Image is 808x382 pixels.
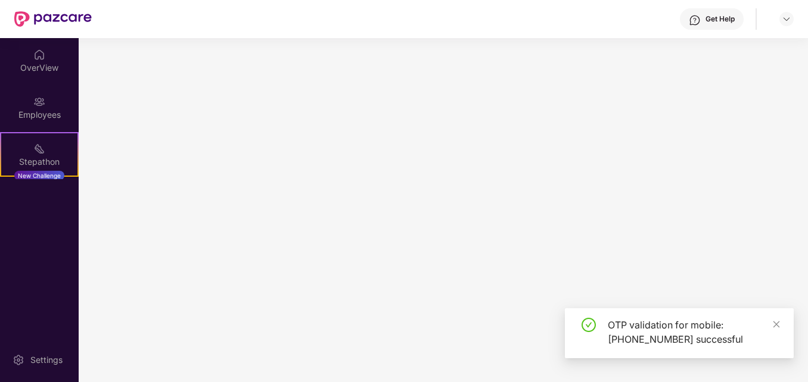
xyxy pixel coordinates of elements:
[706,14,735,24] div: Get Help
[689,14,701,26] img: svg+xml;base64,PHN2ZyBpZD0iSGVscC0zMngzMiIgeG1sbnM9Imh0dHA6Ly93d3cudzMub3JnLzIwMDAvc3ZnIiB3aWR0aD...
[608,318,779,346] div: OTP validation for mobile: [PHONE_NUMBER] successful
[33,143,45,155] img: svg+xml;base64,PHN2ZyB4bWxucz0iaHR0cDovL3d3dy53My5vcmcvMjAwMC9zdmciIHdpZHRoPSIyMSIgaGVpZ2h0PSIyMC...
[582,318,596,332] span: check-circle
[33,96,45,108] img: svg+xml;base64,PHN2ZyBpZD0iRW1wbG95ZWVzIiB4bWxucz0iaHR0cDovL3d3dy53My5vcmcvMjAwMC9zdmciIHdpZHRoPS...
[27,354,66,366] div: Settings
[33,49,45,61] img: svg+xml;base64,PHN2ZyBpZD0iSG9tZSIgeG1sbnM9Imh0dHA6Ly93d3cudzMub3JnLzIwMDAvc3ZnIiB3aWR0aD0iMjAiIG...
[13,354,24,366] img: svg+xml;base64,PHN2ZyBpZD0iU2V0dGluZy0yMHgyMCIgeG1sbnM9Imh0dHA6Ly93d3cudzMub3JnLzIwMDAvc3ZnIiB3aW...
[14,11,92,27] img: New Pazcare Logo
[772,320,781,328] span: close
[1,156,77,168] div: Stepathon
[782,14,791,24] img: svg+xml;base64,PHN2ZyBpZD0iRHJvcGRvd24tMzJ4MzIiIHhtbG5zPSJodHRwOi8vd3d3LnczLm9yZy8yMDAwL3N2ZyIgd2...
[14,171,64,180] div: New Challenge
